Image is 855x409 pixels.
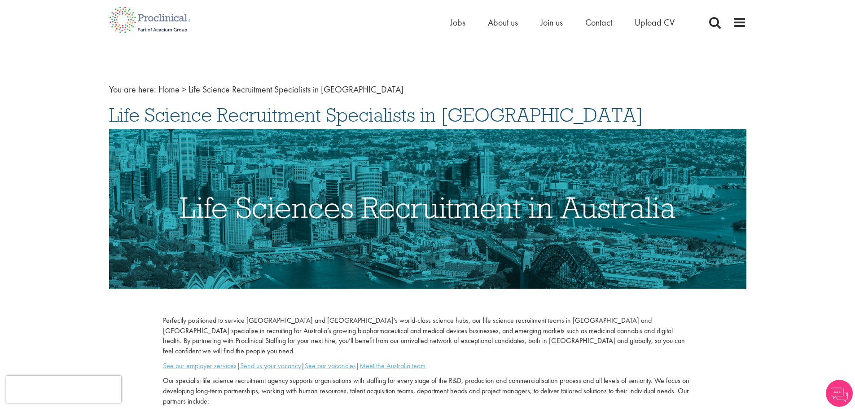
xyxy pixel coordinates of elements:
[360,361,425,370] a: Meet the Australia team
[6,376,121,403] iframe: reCAPTCHA
[540,17,563,28] a: Join us
[163,316,692,356] p: Perfectly positioned to service [GEOGRAPHIC_DATA] and [GEOGRAPHIC_DATA]’s world-class science hub...
[109,129,746,289] img: Life Sciences Recruitment in Australia
[158,84,180,95] a: breadcrumb link
[189,84,403,95] span: Life Science Recruitment Specialists in [GEOGRAPHIC_DATA]
[163,376,692,407] p: Our specialist life science recruitment agency supports organisations with staffing for every sta...
[240,361,301,370] a: Send us your vacancy
[182,84,186,95] span: >
[826,380,853,407] img: Chatbot
[585,17,612,28] a: Contact
[305,361,356,370] a: See our vacancies
[488,17,518,28] a: About us
[109,84,156,95] span: You are here:
[635,17,675,28] a: Upload CV
[163,361,237,370] a: See our employer services
[109,103,643,127] span: Life Science Recruitment Specialists in [GEOGRAPHIC_DATA]
[450,17,465,28] a: Jobs
[163,361,692,371] p: | | |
